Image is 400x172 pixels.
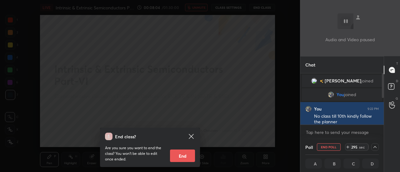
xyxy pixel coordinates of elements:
div: No class till 10th kindly follow the planner [314,113,379,125]
img: no-rating-badge.077c3623.svg [320,80,323,83]
div: 295 [351,145,358,150]
p: Are you sure you want to end the class? You won’t be able to edit once ended. [105,145,165,162]
p: Audio and Video paused [325,36,375,43]
span: joined [361,78,373,83]
button: End [170,150,195,162]
span: You [337,92,344,97]
p: Chat [300,57,320,73]
img: 3 [311,78,317,84]
div: sec [358,145,366,150]
span: [PERSON_NAME] [325,78,361,83]
img: 59c563b3a5664198889a11c766107c6f.jpg [328,91,334,98]
h4: Poll [305,144,313,150]
h4: End class? [115,133,136,140]
h6: You [314,106,322,112]
p: T [396,61,398,66]
span: joined [344,92,356,97]
p: G [396,96,398,101]
img: 59c563b3a5664198889a11c766107c6f.jpg [305,106,312,112]
p: D [396,79,398,83]
div: 9:22 PM [367,107,379,111]
div: grid [300,73,384,125]
button: End Poll [317,143,341,151]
